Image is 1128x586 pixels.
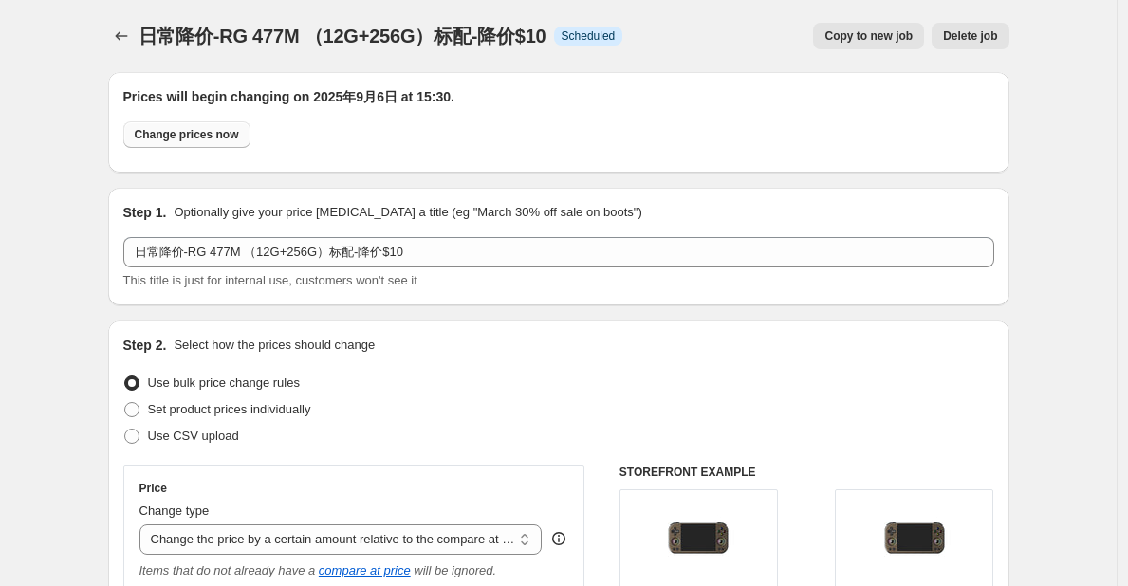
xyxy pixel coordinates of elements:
span: Change prices now [135,127,239,142]
h2: Prices will begin changing on 2025年9月6日 at 15:30. [123,87,994,106]
h2: Step 1. [123,203,167,222]
span: Use bulk price change rules [148,375,300,390]
i: will be ignored. [414,563,496,577]
button: Price change jobs [108,23,135,49]
img: RG_477M_fa49e5b9-aa87-4acb-908e-180f71712b04_80x.jpg [877,500,952,576]
button: Change prices now [123,121,250,148]
span: Use CSV upload [148,429,239,443]
div: help [549,529,568,548]
span: Set product prices individually [148,402,311,416]
input: 30% off holiday sale [123,237,994,267]
span: This title is just for internal use, customers won't see it [123,273,417,287]
button: Delete job [932,23,1008,49]
span: Change type [139,504,210,518]
i: Items that do not already have a [139,563,316,577]
span: 日常降价-RG 477M （12G+256G）标配-降价$10 [139,26,546,46]
p: Select how the prices should change [174,336,375,355]
h3: Price [139,481,167,496]
span: Delete job [943,28,997,44]
span: Copy to new job [824,28,913,44]
h6: STOREFRONT EXAMPLE [619,465,994,480]
span: Scheduled [562,28,616,44]
p: Optionally give your price [MEDICAL_DATA] a title (eg "March 30% off sale on boots") [174,203,641,222]
button: compare at price [319,563,411,577]
button: Copy to new job [813,23,924,49]
h2: Step 2. [123,336,167,355]
img: RG_477M_fa49e5b9-aa87-4acb-908e-180f71712b04_80x.jpg [660,500,736,576]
